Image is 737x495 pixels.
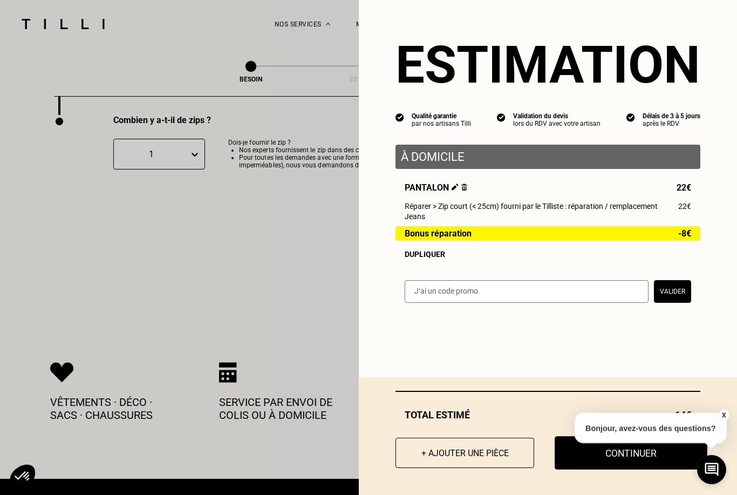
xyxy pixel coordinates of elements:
[626,112,635,122] img: icon list info
[395,35,700,95] section: Estimation
[461,184,467,191] img: Supprimer
[513,120,600,127] div: lors du RDV avec votre artisan
[395,438,534,468] button: + Ajouter une pièce
[405,182,467,193] span: Pantalon
[678,202,691,211] span: 22€
[405,229,472,238] span: Bonus réparation
[405,280,649,303] input: J‘ai un code promo
[405,250,691,259] div: Dupliquer
[412,112,471,120] div: Qualité garantie
[678,229,691,238] span: -8€
[677,182,691,193] span: 22€
[575,413,727,443] p: Bonjour, avez-vous des questions?
[452,184,459,191] img: Éditer
[513,112,600,120] div: Validation du devis
[401,150,695,164] p: À domicile
[412,120,471,127] div: par nos artisans Tilli
[718,409,729,421] button: X
[643,112,700,120] div: Délais de 3 à 5 jours
[405,212,425,221] span: Jeans
[395,409,700,421] div: Total estimé
[643,120,700,127] div: après le RDV
[555,436,707,470] button: Continuer
[654,280,691,303] button: Valider
[405,202,658,211] span: Réparer > Zip court (< 25cm) fourni par le Tilliste : réparation / remplacement
[497,112,506,122] img: icon list info
[395,112,404,122] img: icon list info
